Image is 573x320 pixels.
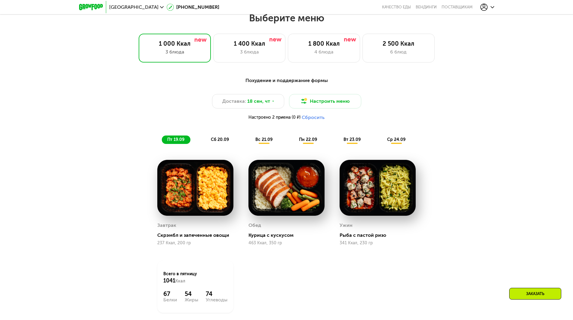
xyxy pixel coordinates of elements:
a: Качество еды [382,5,411,10]
span: 18 сен, чт [247,98,270,105]
div: Углеводы [206,297,227,302]
a: [PHONE_NUMBER] [167,4,219,11]
span: [GEOGRAPHIC_DATA] [109,5,159,10]
div: 2 500 Ккал [369,40,428,47]
button: Сбросить [302,114,325,120]
div: Завтрак [157,221,176,230]
div: 463 Ккал, 350 гр [248,241,325,245]
div: 1 000 Ккал [145,40,205,47]
span: Настроено 2 приема (0 ₽) [248,115,300,120]
div: 237 Ккал, 200 гр [157,241,233,245]
h2: Выберите меню [19,12,554,24]
div: Курица с кускусом [248,232,329,238]
div: 54 [185,290,198,297]
div: 74 [206,290,227,297]
span: пн 22.09 [299,137,317,142]
div: Всего в пятницу [163,271,227,284]
span: 1041 [163,277,175,284]
button: Настроить меню [289,94,361,108]
div: 3 блюда [145,48,205,56]
div: Заказать [509,288,561,300]
div: 341 Ккал, 230 гр [340,241,416,245]
div: 3 блюда [220,48,279,56]
div: Рыба с пастой ризо [340,232,421,238]
span: Доставка: [222,98,246,105]
span: сб 20.09 [211,137,229,142]
span: вт 23.09 [343,137,361,142]
div: 6 блюд [369,48,428,56]
span: ср 24.09 [387,137,405,142]
a: Вендинги [416,5,437,10]
div: 67 [163,290,177,297]
div: Скрэмбл и запеченные овощи [157,232,238,238]
div: Обед [248,221,261,230]
div: Ужин [340,221,353,230]
span: пт 19.09 [167,137,184,142]
div: Похудение и поддержание формы [109,77,465,84]
div: 1 800 Ккал [294,40,354,47]
div: Жиры [185,297,198,302]
span: Ккал [175,279,185,284]
div: поставщикам [442,5,473,10]
div: Белки [163,297,177,302]
div: 4 блюда [294,48,354,56]
div: 1 400 Ккал [220,40,279,47]
span: вс 21.09 [255,137,273,142]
